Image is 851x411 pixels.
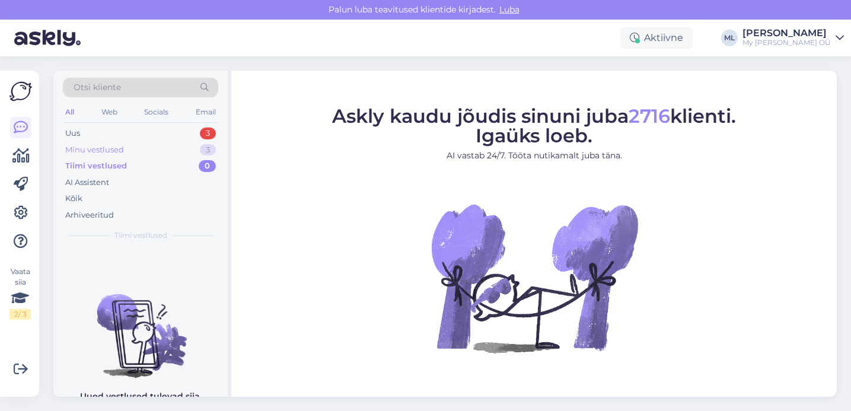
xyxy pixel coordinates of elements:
[65,177,109,189] div: AI Assistent
[332,149,736,161] p: AI vastab 24/7. Tööta nutikamalt juba täna.
[142,104,171,120] div: Socials
[742,28,831,38] div: [PERSON_NAME]
[200,128,216,139] div: 3
[742,28,844,47] a: [PERSON_NAME]My [PERSON_NAME] OÜ
[721,30,738,46] div: ML
[74,81,121,94] span: Otsi kliente
[9,80,32,103] img: Askly Logo
[428,171,641,384] img: No Chat active
[53,273,228,380] img: No chats
[9,309,31,320] div: 2 / 3
[65,128,80,139] div: Uus
[199,160,216,172] div: 0
[114,230,167,241] span: Tiimi vestlused
[332,104,736,146] span: Askly kaudu jõudis sinuni juba klienti. Igaüks loeb.
[629,104,670,127] span: 2716
[65,160,127,172] div: Tiimi vestlused
[99,104,120,120] div: Web
[65,209,114,221] div: Arhiveeritud
[742,38,831,47] div: My [PERSON_NAME] OÜ
[9,266,31,320] div: Vaata siia
[200,144,216,156] div: 3
[65,193,82,205] div: Kõik
[63,104,77,120] div: All
[193,104,218,120] div: Email
[80,390,202,403] p: Uued vestlused tulevad siia.
[496,4,523,15] span: Luba
[620,27,693,49] div: Aktiivne
[65,144,124,156] div: Minu vestlused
